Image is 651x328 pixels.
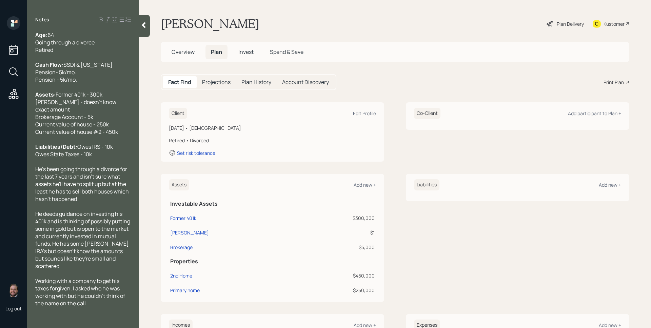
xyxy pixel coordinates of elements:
[170,201,375,207] h5: Investable Assets
[414,108,440,119] h6: Co-Client
[35,277,126,307] span: Working with a company to get his taxes forgiven. I asked who he was working with but he couldn't...
[35,61,114,83] span: SSDI & [US_STATE] Pension- 5k/mo. Pension - 5k/mo.
[161,16,259,31] h1: [PERSON_NAME]
[35,16,49,23] label: Notes
[353,110,376,117] div: Edit Profile
[270,48,303,56] span: Spend & Save
[172,48,195,56] span: Overview
[170,229,209,236] div: [PERSON_NAME]
[354,182,376,188] div: Add new +
[35,91,118,136] span: Former 401k - 300k [PERSON_NAME] - doesn't know exact amount Brokerage Account - 5k Current value...
[568,110,621,117] div: Add participant to Plan +
[169,137,376,144] div: Retired • Divorced
[169,179,189,190] h6: Assets
[7,284,20,297] img: james-distasi-headshot.png
[211,48,222,56] span: Plan
[35,31,95,54] span: 64 Going through a divorce Retired
[170,287,200,294] div: Primary home
[169,108,187,119] h6: Client
[169,124,376,131] div: [DATE] • [DEMOGRAPHIC_DATA]
[300,272,375,279] div: $450,000
[170,214,196,222] div: Former 401k
[5,305,22,312] div: Log out
[170,244,193,251] div: Brokerage
[202,79,231,85] h5: Projections
[414,179,439,190] h6: Liabilities
[599,182,621,188] div: Add new +
[170,258,375,265] h5: Properties
[300,287,375,294] div: $250,000
[170,272,192,279] div: 2nd Home
[300,244,375,251] div: $5,000
[238,48,254,56] span: Invest
[300,229,375,236] div: $1
[35,143,77,150] span: Liabilities/Debt:
[35,210,131,270] span: He deeds guidance on investing his 401k and is thinking of possibly putting some in gold but is o...
[604,79,624,86] div: Print Plan
[241,79,271,85] h5: Plan History
[35,165,130,203] span: He's been going through a divorce for the last 7 years and isn't sure what assets he'll have to s...
[35,31,47,39] span: Age:
[300,214,375,222] div: $300,000
[557,20,584,27] div: Plan Delivery
[35,61,63,68] span: Cash Flow:
[35,91,56,98] span: Assets:
[35,143,113,158] span: Owes IRS - 10k Owes State Taxes - 10k
[604,20,625,27] div: Kustomer
[282,79,329,85] h5: Account Discovery
[177,150,215,156] div: Set risk tolerance
[168,79,191,85] h5: Fact Find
